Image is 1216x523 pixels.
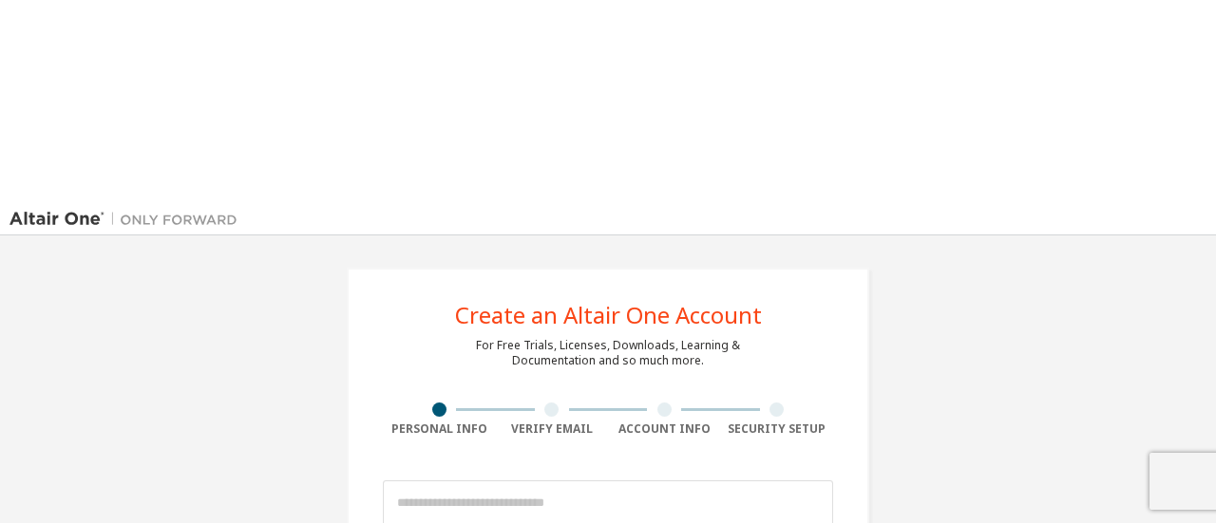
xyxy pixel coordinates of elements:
[455,304,762,327] div: Create an Altair One Account
[496,421,609,437] div: Verify Email
[608,421,721,437] div: Account Info
[9,210,247,229] img: Altair One
[476,338,740,368] div: For Free Trials, Licenses, Downloads, Learning & Documentation and so much more.
[721,421,834,437] div: Security Setup
[383,421,496,437] div: Personal Info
